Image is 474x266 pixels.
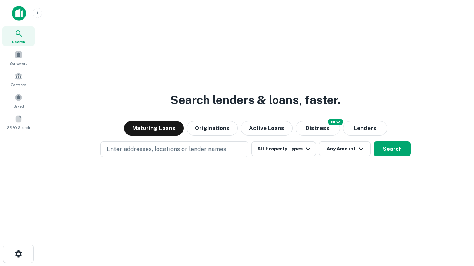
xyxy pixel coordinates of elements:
[124,121,184,136] button: Maturing Loans
[241,121,293,136] button: Active Loans
[11,82,26,88] span: Contacts
[187,121,238,136] button: Originations
[10,60,27,66] span: Borrowers
[251,141,316,156] button: All Property Types
[2,26,35,46] a: Search
[2,91,35,110] a: Saved
[100,141,248,157] button: Enter addresses, locations or lender names
[328,119,343,125] div: NEW
[13,103,24,109] span: Saved
[170,91,341,109] h3: Search lenders & loans, faster.
[437,207,474,242] iframe: Chat Widget
[2,48,35,68] a: Borrowers
[7,125,30,130] span: SREO Search
[107,145,226,154] p: Enter addresses, locations or lender names
[296,121,340,136] button: Search distressed loans with lien and other non-mortgage details.
[12,39,25,45] span: Search
[374,141,411,156] button: Search
[2,112,35,132] a: SREO Search
[343,121,387,136] button: Lenders
[2,69,35,89] a: Contacts
[12,6,26,21] img: capitalize-icon.png
[319,141,371,156] button: Any Amount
